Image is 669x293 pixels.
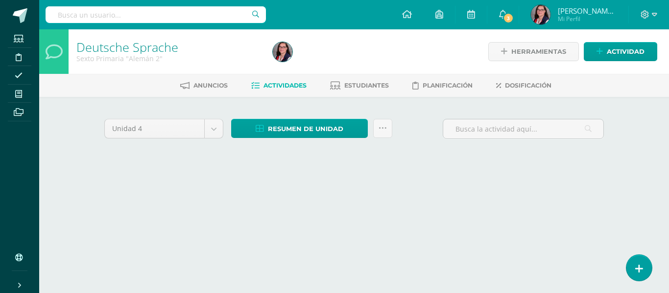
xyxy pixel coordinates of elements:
[193,82,228,89] span: Anuncios
[511,43,566,61] span: Herramientas
[76,54,261,63] div: Sexto Primaria 'Alemán 2'
[251,78,307,93] a: Actividades
[412,78,473,93] a: Planificación
[76,40,261,54] h1: Deutsche Sprache
[531,5,550,24] img: 243c1e32f5017151968dd361509f48cd.png
[505,82,551,89] span: Dosificación
[607,43,645,61] span: Actividad
[112,119,197,138] span: Unidad 4
[268,120,343,138] span: Resumen de unidad
[330,78,389,93] a: Estudiantes
[488,42,579,61] a: Herramientas
[263,82,307,89] span: Actividades
[46,6,266,23] input: Busca un usuario...
[231,119,368,138] a: Resumen de unidad
[503,13,514,23] span: 3
[344,82,389,89] span: Estudiantes
[273,42,292,62] img: 243c1e32f5017151968dd361509f48cd.png
[584,42,657,61] a: Actividad
[558,6,617,16] span: [PERSON_NAME] [PERSON_NAME]
[496,78,551,93] a: Dosificación
[443,119,603,138] input: Busca la actividad aquí...
[180,78,228,93] a: Anuncios
[105,119,223,138] a: Unidad 4
[76,39,178,55] a: Deutsche Sprache
[423,82,473,89] span: Planificación
[558,15,617,23] span: Mi Perfil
